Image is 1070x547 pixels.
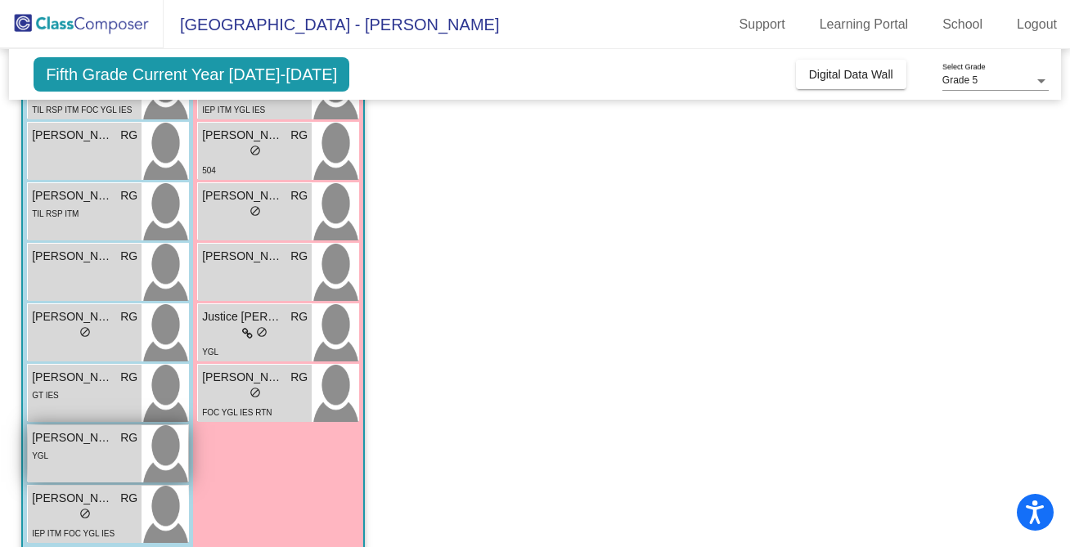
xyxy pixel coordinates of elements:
[32,451,48,460] span: YGL
[32,127,114,144] span: [PERSON_NAME]
[202,166,216,175] span: 504
[32,429,114,446] span: [PERSON_NAME]
[202,187,284,204] span: [PERSON_NAME]
[120,490,137,507] span: RG
[250,205,261,217] span: do_not_disturb_alt
[32,209,79,218] span: TIL RSP ITM
[32,308,114,325] span: [PERSON_NAME]
[942,74,978,86] span: Grade 5
[202,369,284,386] span: [PERSON_NAME]
[79,326,91,338] span: do_not_disturb_alt
[32,391,59,400] span: GT IES
[250,387,261,398] span: do_not_disturb_alt
[796,60,906,89] button: Digital Data Wall
[202,127,284,144] span: [PERSON_NAME]
[202,308,284,325] span: Justice [PERSON_NAME]
[32,248,114,265] span: [PERSON_NAME]
[807,11,922,38] a: Learning Portal
[32,529,115,538] span: IEP ITM FOC YGL IES
[929,11,996,38] a: School
[256,326,267,338] span: do_not_disturb_alt
[120,127,137,144] span: RG
[79,508,91,519] span: do_not_disturb_alt
[120,308,137,325] span: RG
[250,145,261,156] span: do_not_disturb_alt
[32,187,114,204] span: [PERSON_NAME]
[120,187,137,204] span: RG
[202,408,272,417] span: FOC YGL IES RTN
[32,105,132,114] span: TIL RSP ITM FOC YGL IES
[34,57,349,92] span: Fifth Grade Current Year [DATE]-[DATE]
[32,369,114,386] span: [PERSON_NAME]
[164,11,499,38] span: [GEOGRAPHIC_DATA] - [PERSON_NAME]
[290,187,308,204] span: RG
[202,248,284,265] span: [PERSON_NAME]
[202,105,265,114] span: IEP ITM YGL IES
[290,248,308,265] span: RG
[120,248,137,265] span: RG
[32,490,114,507] span: [PERSON_NAME]
[290,308,308,325] span: RG
[809,68,893,81] span: Digital Data Wall
[120,429,137,446] span: RG
[290,369,308,386] span: RG
[290,127,308,144] span: RG
[1004,11,1070,38] a: Logout
[120,369,137,386] span: RG
[726,11,798,38] a: Support
[202,347,218,356] span: YGL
